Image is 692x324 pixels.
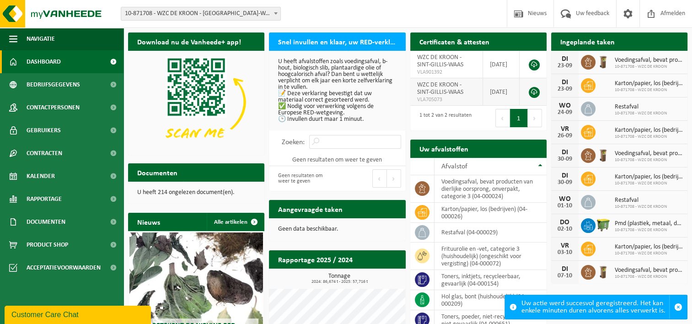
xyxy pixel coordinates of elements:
h2: Documenten [128,163,187,181]
div: 03-10 [556,249,574,256]
span: Documenten [27,211,65,233]
td: toners, inktjets, recycleerbaar, gevaarlijk (04-000154) [435,270,547,290]
a: Alle artikelen [207,213,263,231]
div: VR [556,125,574,133]
div: WO [556,102,574,109]
span: Karton/papier, los (bedrijven) [615,80,683,87]
td: Geen resultaten om weer te geven [269,153,405,166]
a: Bekijk rapportage [338,268,405,286]
button: Previous [495,109,510,127]
h2: Snel invullen en klaar, uw RED-verklaring voor 2025 [269,32,405,50]
img: WB-0140-HPE-BN-01 [595,264,611,279]
span: 10-871708 - WZC DE KROON - SINT-GILLIS-WAAS [121,7,281,21]
span: Pmd (plastiek, metaal, drankkartons) (bedrijven) [615,220,683,227]
h2: Nieuws [128,213,169,231]
td: hol glas, bont (huishoudelijk) (04-000209) [435,290,547,310]
h3: Tonnage [274,273,405,284]
img: WB-1100-HPE-GN-50 [595,217,611,232]
span: Voedingsafval, bevat producten van dierlijke oorsprong, onverpakt, categorie 3 [615,57,683,64]
span: Karton/papier, los (bedrijven) [615,127,683,134]
label: Zoeken: [282,139,305,146]
button: Next [528,109,542,127]
span: 10-871708 - WZC DE KROON [615,204,667,210]
span: Acceptatievoorwaarden [27,256,101,279]
span: Bedrijfsgegevens [27,73,80,96]
h2: Certificaten & attesten [410,32,499,50]
span: VLA901392 [417,69,476,76]
span: Contracten [27,142,62,165]
span: 10-871708 - WZC DE KROON - SINT-GILLIS-WAAS [121,7,280,20]
span: 10-871708 - WZC DE KROON [615,134,683,140]
td: karton/papier, los (bedrijven) (04-000026) [435,203,547,223]
span: 10-871708 - WZC DE KROON [615,251,683,256]
span: Karton/papier, los (bedrijven) [615,173,683,181]
span: Restafval [615,103,667,111]
div: 07-10 [556,273,574,279]
div: 30-09 [556,156,574,162]
span: 10-871708 - WZC DE KROON [615,87,683,93]
img: Download de VHEPlus App [128,51,264,153]
span: Dashboard [27,50,61,73]
h2: Rapportage 2025 / 2024 [269,250,362,268]
img: WB-0140-HPE-BN-01 [595,147,611,162]
p: U heeft 214 ongelezen document(en). [137,189,255,196]
span: Karton/papier, los (bedrijven) [615,243,683,251]
span: VLA705073 [417,96,476,103]
div: 26-09 [556,133,574,139]
span: 2024: 86,674 t - 2025: 57,716 t [274,280,405,284]
button: Next [387,169,401,188]
span: Contactpersonen [27,96,80,119]
span: 10-871708 - WZC DE KROON [615,227,683,233]
div: DI [556,149,574,156]
div: 01-10 [556,203,574,209]
div: 30-09 [556,179,574,186]
span: 10-871708 - WZC DE KROON [615,111,667,116]
h2: Ingeplande taken [551,32,624,50]
span: 10-871708 - WZC DE KROON [615,274,683,280]
td: frituurolie en -vet, categorie 3 (huishoudelijk) (ongeschikt voor vergisting) (04-000072) [435,243,547,270]
div: 23-09 [556,86,574,92]
button: 1 [510,109,528,127]
h2: Uw afvalstoffen [410,140,477,157]
span: Product Shop [27,233,68,256]
p: Geen data beschikbaar. [278,226,396,232]
span: Rapportage [27,188,62,211]
td: voedingsafval, bevat producten van dierlijke oorsprong, onverpakt, categorie 3 (04-000024) [435,175,547,203]
p: U heeft afvalstoffen zoals voedingsafval, b-hout, biologisch slib, plantaardige olie of hoogcalor... [278,59,396,123]
div: DI [556,79,574,86]
span: 10-871708 - WZC DE KROON [615,157,683,163]
div: 1 tot 2 van 2 resultaten [415,108,472,128]
span: Kalender [27,165,55,188]
div: 23-09 [556,63,574,69]
iframe: chat widget [5,304,153,324]
div: WO [556,195,574,203]
div: VR [556,242,574,249]
span: WZC DE KROON - SINT-GILLIS-WAAS [417,54,463,68]
span: 10-871708 - WZC DE KROON [615,181,683,186]
h2: Download nu de Vanheede+ app! [128,32,250,50]
img: WB-0140-HPE-BN-01 [595,54,611,69]
div: Uw actie werd succesvol geregistreerd. Het kan enkele minuten duren alvorens alles verwerkt is. [521,295,669,319]
div: DI [556,55,574,63]
td: restafval (04-000029) [435,223,547,243]
span: Restafval [615,197,667,204]
h2: Aangevraagde taken [269,200,352,218]
span: Gebruikers [27,119,61,142]
span: WZC DE KROON - SINT-GILLIS-WAAS [417,81,463,96]
span: Navigatie [27,27,55,50]
div: 24-09 [556,109,574,116]
button: Previous [372,169,387,188]
td: [DATE] [483,78,520,106]
div: DI [556,265,574,273]
span: Voedingsafval, bevat producten van dierlijke oorsprong, onverpakt, categorie 3 [615,150,683,157]
div: Geen resultaten om weer te geven [274,168,333,189]
span: Afvalstof [441,163,467,170]
div: DI [556,172,574,179]
div: 02-10 [556,226,574,232]
td: [DATE] [483,51,520,78]
span: 10-871708 - WZC DE KROON [615,64,683,70]
span: Voedingsafval, bevat producten van dierlijke oorsprong, onverpakt, categorie 3 [615,267,683,274]
div: DO [556,219,574,226]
